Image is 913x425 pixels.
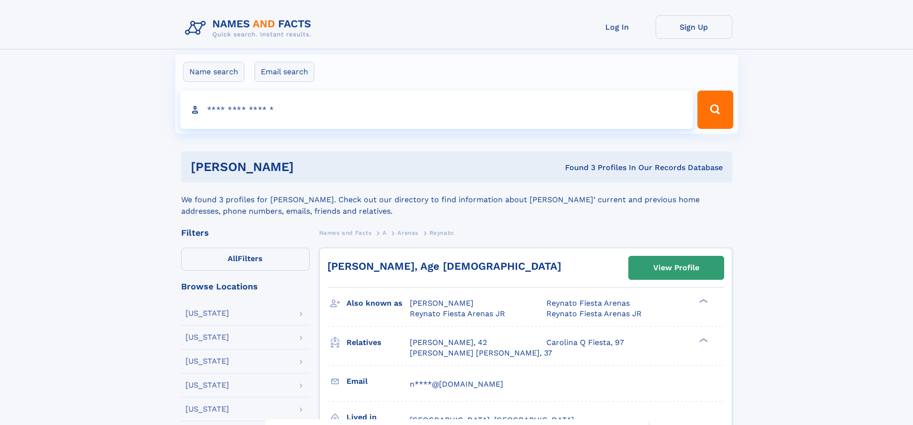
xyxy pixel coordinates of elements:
[181,15,319,41] img: Logo Names and Facts
[429,162,723,173] div: Found 3 Profiles In Our Records Database
[410,309,505,318] span: Reynato Fiesta Arenas JR
[410,299,474,308] span: [PERSON_NAME]
[185,333,229,341] div: [US_STATE]
[327,260,561,272] a: [PERSON_NAME], Age [DEMOGRAPHIC_DATA]
[546,299,630,308] span: Reynato Fiesta Arenas
[185,310,229,317] div: [US_STATE]
[254,62,314,82] label: Email search
[410,415,574,425] span: [GEOGRAPHIC_DATA], [GEOGRAPHIC_DATA]
[697,337,708,343] div: ❯
[579,15,656,39] a: Log In
[546,337,624,348] a: Carolina Q Fiesta, 97
[347,334,410,351] h3: Relatives
[181,229,310,237] div: Filters
[319,227,372,239] a: Names and Facts
[429,230,454,236] span: Reynato
[185,381,229,389] div: [US_STATE]
[183,62,244,82] label: Name search
[347,373,410,390] h3: Email
[347,295,410,311] h3: Also known as
[697,91,733,129] button: Search Button
[185,357,229,365] div: [US_STATE]
[697,298,708,304] div: ❯
[410,348,552,358] a: [PERSON_NAME] [PERSON_NAME], 37
[228,254,238,263] span: All
[382,230,387,236] span: A
[397,230,418,236] span: Arenas
[181,248,310,271] label: Filters
[191,161,429,173] h1: [PERSON_NAME]
[181,183,732,217] div: We found 3 profiles for [PERSON_NAME]. Check out our directory to find information about [PERSON_...
[185,405,229,413] div: [US_STATE]
[656,15,732,39] a: Sign Up
[181,282,310,291] div: Browse Locations
[653,257,699,279] div: View Profile
[410,337,487,348] a: [PERSON_NAME], 42
[382,227,387,239] a: A
[397,227,418,239] a: Arenas
[629,256,724,279] a: View Profile
[546,309,642,318] span: Reynato Fiesta Arenas JR
[180,91,693,129] input: search input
